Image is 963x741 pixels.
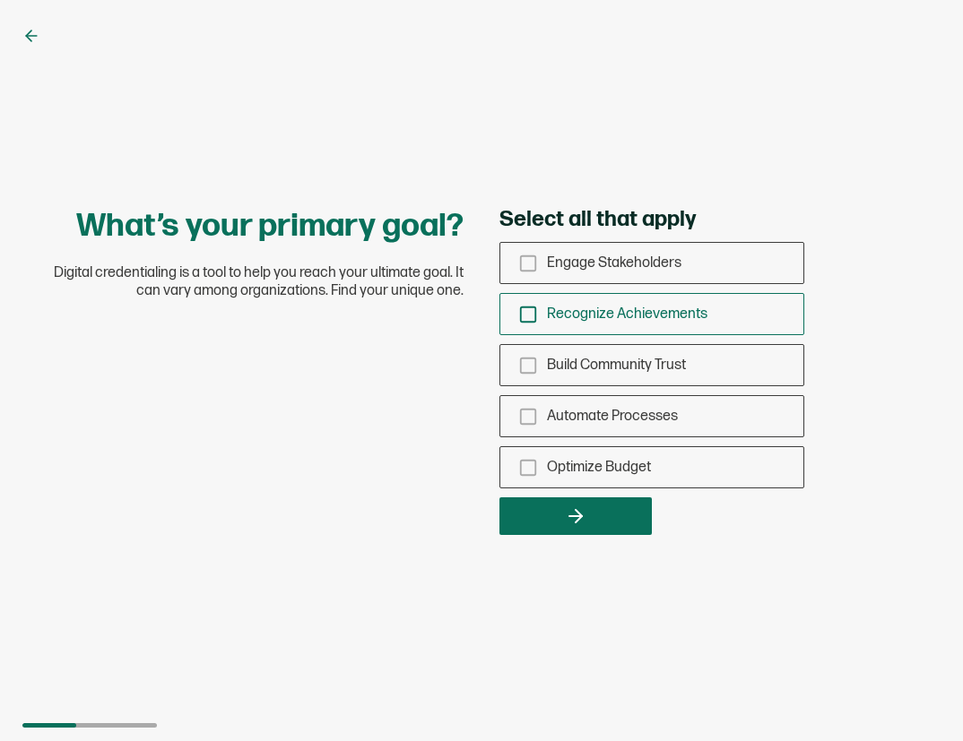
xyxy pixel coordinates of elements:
[547,254,681,271] span: Engage Stakeholders
[40,264,464,300] span: Digital credentialing is a tool to help you reach your ultimate goal. It can vary among organizat...
[547,306,707,323] span: Recognize Achievements
[547,357,686,374] span: Build Community Trust
[499,242,804,488] div: checkbox-group
[499,206,696,233] span: Select all that apply
[664,539,963,741] iframe: Chat Widget
[547,459,651,476] span: Optimize Budget
[76,206,464,246] h1: What’s your primary goal?
[547,408,678,425] span: Automate Processes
